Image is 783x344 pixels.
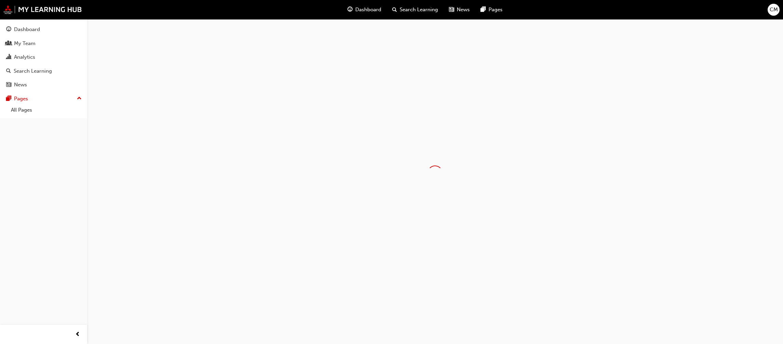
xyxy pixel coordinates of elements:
span: Pages [489,6,503,14]
a: pages-iconPages [475,3,508,17]
img: mmal [3,5,82,14]
a: All Pages [8,105,84,115]
div: Dashboard [14,26,40,33]
span: search-icon [6,68,11,74]
button: Pages [3,92,84,105]
span: pages-icon [481,5,486,14]
a: guage-iconDashboard [342,3,387,17]
a: News [3,78,84,91]
span: news-icon [449,5,454,14]
span: chart-icon [6,54,11,60]
span: pages-icon [6,96,11,102]
a: search-iconSearch Learning [387,3,443,17]
span: guage-icon [347,5,353,14]
span: guage-icon [6,27,11,33]
div: Pages [14,95,28,103]
div: My Team [14,40,36,47]
a: Dashboard [3,23,84,36]
span: Dashboard [355,6,381,14]
a: Search Learning [3,65,84,77]
button: CM [768,4,780,16]
a: news-iconNews [443,3,475,17]
button: DashboardMy TeamAnalyticsSearch LearningNews [3,22,84,92]
span: people-icon [6,41,11,47]
span: news-icon [6,82,11,88]
div: Search Learning [14,67,52,75]
span: News [457,6,470,14]
div: Analytics [14,53,35,61]
a: Analytics [3,51,84,63]
span: search-icon [392,5,397,14]
span: prev-icon [75,330,80,339]
span: CM [770,6,778,14]
div: News [14,81,27,89]
span: up-icon [77,94,82,103]
span: Search Learning [400,6,438,14]
a: My Team [3,37,84,50]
